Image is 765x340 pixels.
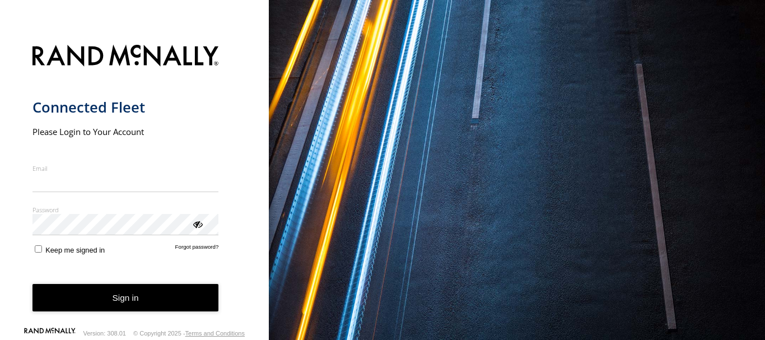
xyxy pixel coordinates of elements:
[32,164,219,173] label: Email
[24,328,76,339] a: Visit our Website
[32,284,219,311] button: Sign in
[192,218,203,229] div: ViewPassword
[133,330,245,337] div: © Copyright 2025 -
[175,244,219,254] a: Forgot password?
[32,43,219,71] img: Rand McNally
[185,330,245,337] a: Terms and Conditions
[45,246,105,254] span: Keep me signed in
[35,245,42,253] input: Keep me signed in
[83,330,126,337] div: Version: 308.01
[32,206,219,214] label: Password
[32,126,219,137] h2: Please Login to Your Account
[32,38,237,329] form: main
[32,98,219,117] h1: Connected Fleet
